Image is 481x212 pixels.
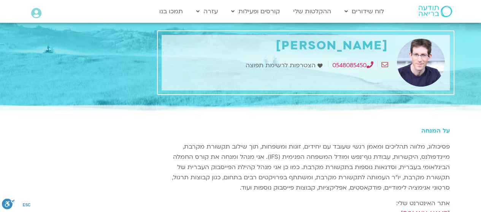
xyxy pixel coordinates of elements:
h1: [PERSON_NAME] [165,39,388,53]
a: קורסים ופעילות [227,4,284,19]
img: תודעה בריאה [419,6,452,17]
a: לוח שידורים [341,4,388,19]
span: הצטרפות לרשימת תפוצה [246,60,317,71]
a: 0548085450 [332,61,373,70]
a: תמכו בנו [156,4,187,19]
h5: על המנחה [162,127,450,134]
p: פסיכולוג, מלווה תהליכים ומאמן רגשי שעובד עם יחידים, זוגות ומשפחות, תוך שילוב תקשורת מקרבת, מיינדפ... [162,142,450,193]
a: עזרה [192,4,222,19]
a: הצטרפות לרשימת תפוצה [246,60,324,71]
a: ההקלטות שלי [289,4,335,19]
